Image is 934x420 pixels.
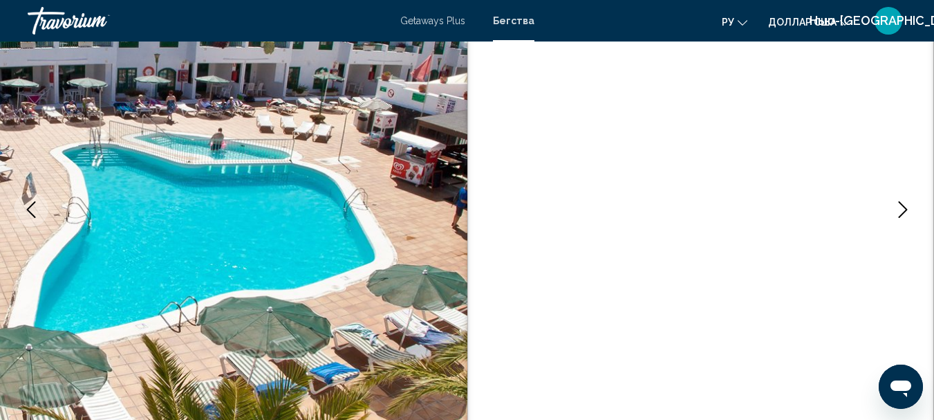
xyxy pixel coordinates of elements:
a: Getaways Plus [400,15,465,26]
button: Next image [886,192,920,227]
a: Бегства [493,15,534,26]
a: Травориум [28,7,386,35]
font: ру [722,17,734,28]
button: Изменить язык [722,12,747,32]
iframe: Кнопка запуска окна обмена сообщениями [879,365,923,409]
button: Меню пользователя [870,6,906,35]
button: Previous image [14,192,48,227]
font: доллар США [768,17,837,28]
button: Изменить валюту [768,12,850,32]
